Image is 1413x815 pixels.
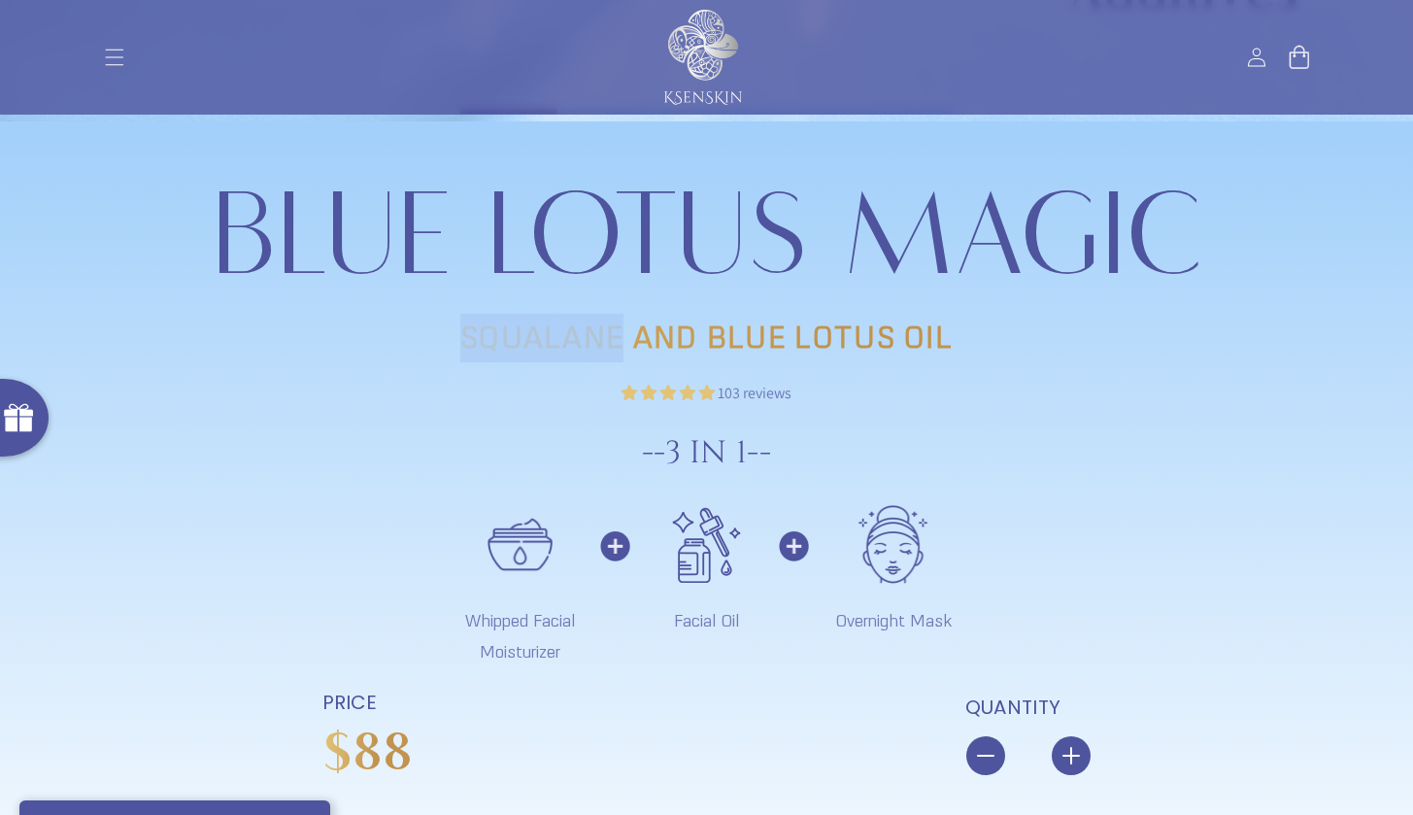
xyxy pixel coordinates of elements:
[664,10,742,105] img: KSENSKIN White Logo
[622,383,718,403] span: 4.99 stars
[636,605,778,636] p: Facial Oil
[450,605,591,668] p: Whipped Facial Moisturizer
[850,501,936,588] img: Overnight Mask
[139,187,1275,314] h1: Blue Lotus Magic
[718,383,791,403] span: 103 reviews
[93,36,136,79] summary: Menu
[965,690,1092,725] label: Quantity
[823,605,964,636] p: Overnight Mask
[600,531,630,561] img: Facial Oil
[322,685,413,720] span: Price
[488,512,553,577] img: Whipped Facial Moisturizer
[669,507,744,583] img: Facial Oil
[124,314,1290,362] p: SQUALANE AND BLUE LOTUS OIL
[779,531,809,561] img: Facial Oil
[322,724,413,782] span: $88
[124,434,1290,473] div: --3 in 1--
